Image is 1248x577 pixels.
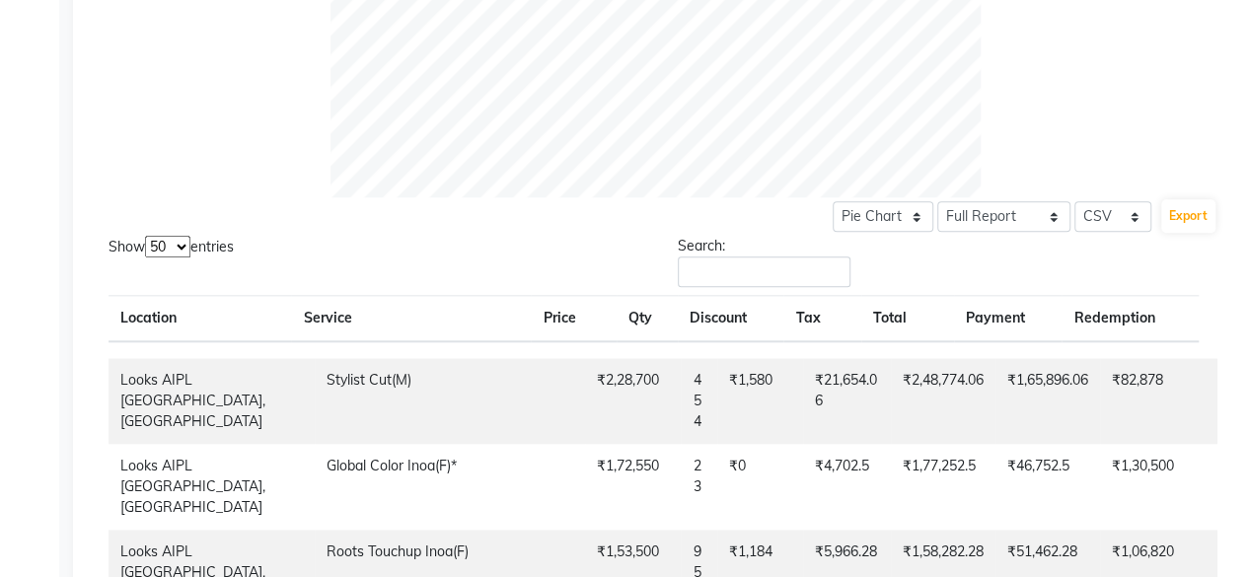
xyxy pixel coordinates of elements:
td: Global Color Inoa(F)* [315,444,585,530]
td: ₹21,654.06 [803,358,890,444]
td: Looks AIPL [GEOGRAPHIC_DATA], [GEOGRAPHIC_DATA] [109,358,315,444]
label: Show entries [109,236,234,257]
td: Stylist Cut(M) [315,358,585,444]
select: Showentries [145,236,190,257]
td: ₹0 [717,444,803,530]
td: ₹1,30,500 [1100,444,1217,530]
th: Discount: activate to sort column ascending [678,296,783,342]
label: Search: [678,236,850,287]
td: ₹1,580 [717,358,803,444]
th: Qty: activate to sort column ascending [617,296,679,342]
td: ₹1,72,550 [585,444,681,530]
th: Location: activate to sort column ascending [109,296,291,342]
td: ₹1,65,896.06 [995,358,1100,444]
td: ₹46,752.5 [995,444,1100,530]
th: Total: activate to sort column ascending [861,296,954,342]
input: Search: [678,256,850,287]
th: Tax: activate to sort column ascending [783,296,860,342]
td: ₹4,702.5 [803,444,890,530]
td: ₹82,878 [1100,358,1217,444]
th: Redemption: activate to sort column ascending [1062,296,1199,342]
td: ₹1,77,252.5 [891,444,995,530]
td: ₹2,28,700 [585,358,681,444]
td: 454 [681,358,717,444]
th: Payment: activate to sort column ascending [954,296,1063,342]
td: 23 [681,444,717,530]
button: Export [1161,199,1215,233]
th: Price: activate to sort column ascending [531,296,616,342]
th: Service: activate to sort column ascending [291,296,531,342]
td: Looks AIPL [GEOGRAPHIC_DATA], [GEOGRAPHIC_DATA] [109,444,315,530]
td: ₹2,48,774.06 [891,358,995,444]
